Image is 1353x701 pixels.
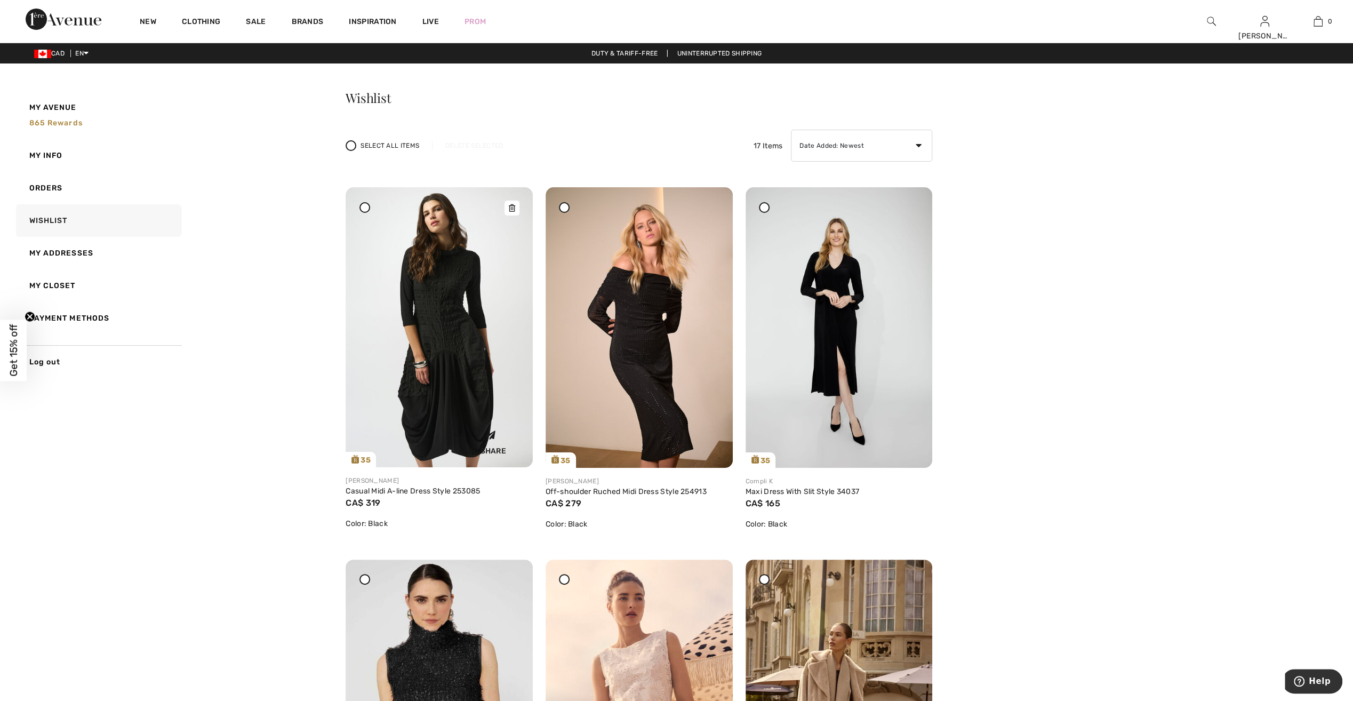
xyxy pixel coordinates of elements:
span: CA$ 165 [746,498,780,508]
a: Brands [292,17,324,28]
a: New [140,17,156,28]
div: [PERSON_NAME] [546,476,733,486]
a: Log out [14,345,182,378]
span: 17 Items [754,140,782,152]
div: Share [461,421,525,459]
span: CAD [34,50,69,57]
a: Wishlist [14,204,182,237]
img: My Info [1260,15,1269,28]
a: Orders [14,172,182,204]
a: Live [422,16,439,27]
a: Off-shoulder Ruched Midi Dress Style 254913 [546,487,707,496]
a: Sign In [1260,16,1269,26]
div: [PERSON_NAME] [346,476,533,485]
div: [PERSON_NAME] [1238,30,1291,42]
span: 865 rewards [29,118,83,128]
span: 0 [1328,17,1332,26]
img: Canadian Dollar [34,50,51,58]
a: My Info [14,139,182,172]
div: Color: Black [546,519,733,530]
a: Sale [246,17,266,28]
div: Color: Black [746,519,933,530]
a: My Addresses [14,237,182,269]
span: EN [75,50,89,57]
div: Compli K [746,476,933,486]
a: Casual Midi A-line Dress Style 253085 [346,487,480,496]
a: Clothing [182,17,220,28]
a: 35 [546,187,733,468]
a: My Closet [14,269,182,302]
span: Get 15% off [7,324,20,377]
a: Prom [465,16,486,27]
button: Close teaser [25,312,35,322]
div: Color: Black [346,518,533,529]
h3: Wishlist [346,91,932,104]
a: Payment Methods [14,302,182,334]
span: Select All Items [361,141,419,150]
img: compli-k-dresses-jumpsuits-black_34037_1_1b10_search.jpg [746,187,933,468]
img: joseph-ribkoff-dresses-jumpsuits-black_254913a_2_6376_search.jpg [546,187,733,468]
img: joseph-ribkoff-dresses-jumpsuits-black_253085_5_ae92_search.jpg [346,187,533,467]
a: 35 [746,187,933,468]
span: CA$ 319 [346,498,380,508]
img: My Bag [1314,15,1323,28]
a: 35 [346,187,533,467]
iframe: Opens a widget where you can find more information [1285,669,1342,696]
span: CA$ 279 [546,498,581,508]
a: 0 [1292,15,1344,28]
span: Inspiration [349,17,396,28]
a: Maxi Dress With Slit Style 34037 [746,487,860,496]
img: search the website [1207,15,1216,28]
span: My Avenue [29,102,77,113]
img: 1ère Avenue [26,9,101,30]
div: Delete Selected [432,141,516,150]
